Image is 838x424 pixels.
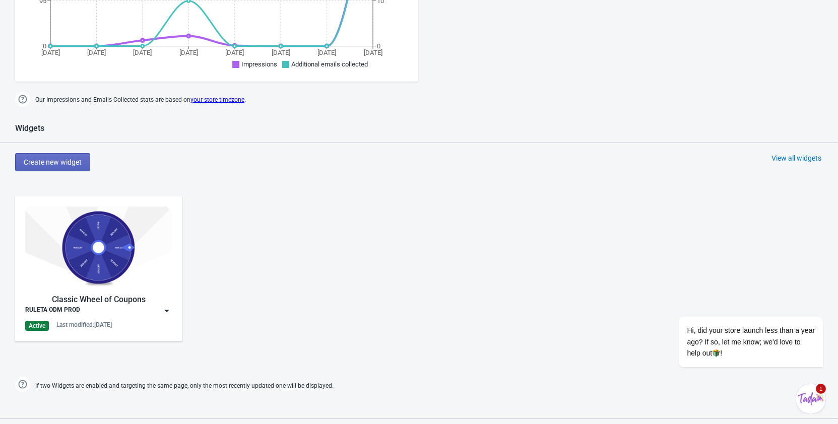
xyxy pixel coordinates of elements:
tspan: [DATE] [87,49,106,56]
tspan: 0 [377,42,380,50]
tspan: [DATE] [179,49,198,56]
tspan: [DATE] [272,49,290,56]
span: Impressions [241,60,277,68]
iframe: chat widget [647,226,828,379]
div: Active [25,321,49,331]
tspan: 0 [43,42,46,50]
tspan: [DATE] [133,49,152,56]
tspan: [DATE] [317,49,336,56]
div: Classic Wheel of Coupons [25,294,172,306]
span: If two Widgets are enabled and targeting the same page, only the most recently updated one will b... [35,378,334,394]
div: View all widgets [771,153,821,163]
button: Create new widget [15,153,90,171]
tspan: [DATE] [225,49,244,56]
iframe: chat widget [796,384,828,414]
img: help.png [15,377,30,392]
tspan: [DATE] [364,49,382,56]
img: dropdown.png [162,306,172,316]
img: help.png [15,92,30,107]
span: Create new widget [24,158,82,166]
div: Last modified: [DATE] [56,321,112,329]
img: classic_game.jpg [25,206,172,289]
span: Additional emails collected [291,60,368,68]
span: Our Impressions and Emails Collected stats are based on . [35,92,246,108]
tspan: [DATE] [41,49,60,56]
a: your store timezone [190,96,244,103]
div: RULETA ODM PROD [25,306,80,316]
